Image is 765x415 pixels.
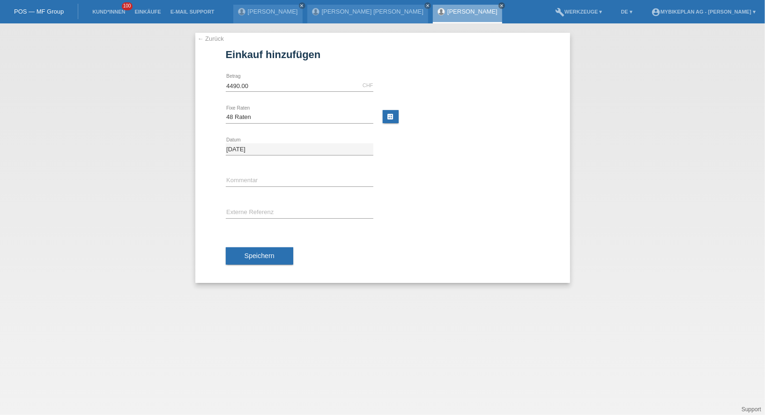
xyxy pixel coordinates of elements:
[248,8,298,15] a: [PERSON_NAME]
[322,8,423,15] a: [PERSON_NAME] [PERSON_NAME]
[447,8,498,15] a: [PERSON_NAME]
[14,8,64,15] a: POS — MF Group
[363,82,373,88] div: CHF
[122,2,133,10] span: 100
[550,9,607,15] a: buildWerkzeuge ▾
[383,110,399,123] a: calculate
[387,113,394,120] i: calculate
[166,9,219,15] a: E-Mail Support
[226,49,540,60] h1: Einkauf hinzufügen
[299,2,305,9] a: close
[555,7,564,17] i: build
[88,9,130,15] a: Kund*innen
[498,2,505,9] a: close
[198,35,224,42] a: ← Zurück
[424,2,431,9] a: close
[616,9,637,15] a: DE ▾
[646,9,760,15] a: account_circleMybikeplan AG - [PERSON_NAME] ▾
[245,252,275,259] span: Speichern
[651,7,661,17] i: account_circle
[226,247,293,265] button: Speichern
[130,9,165,15] a: Einkäufe
[742,406,761,413] a: Support
[499,3,504,8] i: close
[425,3,430,8] i: close
[300,3,305,8] i: close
